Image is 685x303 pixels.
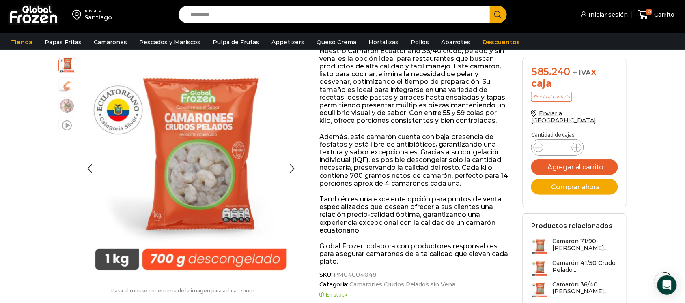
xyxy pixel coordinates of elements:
h2: Productos relacionados [531,222,612,230]
a: Camarones [90,34,131,50]
a: Camarones Crudos Pelados sin Vena [349,281,455,288]
button: Comprar ahora [531,179,618,195]
h3: Camarón 41/50 Crudo Pelado... [552,260,618,273]
button: Agregar al carrito [531,159,618,175]
span: camaron-sin-cascara [59,78,75,94]
div: Enviar a [84,8,112,13]
p: Precio al contado [531,92,572,102]
div: x caja [531,66,618,90]
a: Pulpa de Frutas [209,34,263,50]
div: Open Intercom Messenger [657,275,677,295]
span: + IVA [573,68,591,77]
a: Enviar a [GEOGRAPHIC_DATA] [531,110,596,124]
img: address-field-icon.svg [72,8,84,21]
a: Pollos [407,34,433,50]
a: 0 Carrito [636,5,677,24]
span: PM04004049 [332,271,377,278]
a: Appetizers [267,34,308,50]
p: Global Frozen colabora con productores responsables para asegurar camarones de alta calidad que e... [319,242,511,266]
span: 0 [646,9,653,15]
a: Abarrotes [437,34,475,50]
input: Product quantity [550,142,565,153]
a: Camarón 36/40 [PERSON_NAME]... [531,281,618,299]
p: En stock [319,292,511,298]
span: Categoría: [319,281,511,288]
a: Tienda [7,34,37,50]
span: Iniciar sesión [587,11,628,19]
span: Carrito [653,11,675,19]
p: Nuestro Camarón Ecuatoriano 36/40 crudo, pelado y sin vena, es la opción ideal para restaurantes ... [319,47,511,125]
span: crudos pelados 36:40 [59,57,75,73]
bdi: 85.240 [531,66,570,77]
a: Descuentos [479,34,524,50]
h3: Camarón 36/40 [PERSON_NAME]... [552,281,618,295]
p: Cantidad de cajas [531,132,618,138]
button: Search button [490,6,507,23]
span: $ [531,66,537,77]
h3: Camarón 71/90 [PERSON_NAME]... [552,238,618,252]
p: También es una excelente opción para puntos de venta especializados que desean ofrecer a sus clie... [319,195,511,234]
a: Camarón 71/90 [PERSON_NAME]... [531,238,618,255]
a: Papas Fritas [41,34,86,50]
span: SKU: [319,271,511,278]
a: Iniciar sesión [579,6,628,23]
div: Santiago [84,13,112,21]
a: Queso Crema [312,34,360,50]
a: Camarón 41/50 Crudo Pelado... [531,260,618,277]
a: Pescados y Mariscos [135,34,205,50]
a: Hortalizas [364,34,403,50]
p: Además, este camarón cuenta con baja presencia de fosfatos y está libre de antibióticos, garantiz... [319,133,511,187]
p: Pasa el mouse por encima de la imagen para aplicar zoom [58,288,307,294]
span: camarones-2 [59,98,75,114]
